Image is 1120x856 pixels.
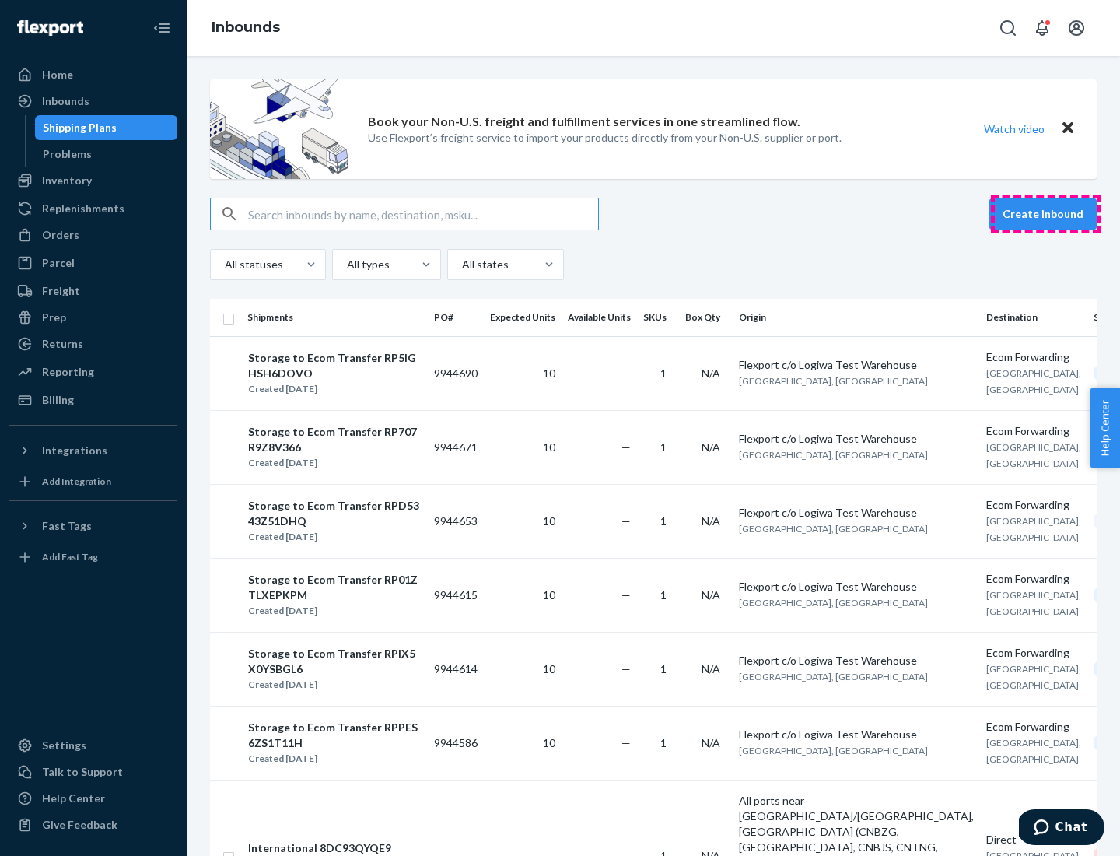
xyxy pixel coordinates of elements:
[9,196,177,221] a: Replenishments
[980,299,1087,336] th: Destination
[248,350,421,381] div: Storage to Ecom Transfer RP5IGHSH6DOVO
[345,257,347,272] input: All types
[986,349,1081,365] div: Ecom Forwarding
[733,299,980,336] th: Origin
[543,440,555,454] span: 10
[42,283,80,299] div: Freight
[660,736,667,749] span: 1
[35,115,178,140] a: Shipping Plans
[702,514,720,528] span: N/A
[223,257,225,272] input: All statuses
[35,142,178,167] a: Problems
[660,367,667,380] span: 1
[986,441,1081,469] span: [GEOGRAPHIC_DATA], [GEOGRAPHIC_DATA]
[248,381,421,397] div: Created [DATE]
[660,588,667,602] span: 1
[9,360,177,384] a: Reporting
[992,12,1024,44] button: Open Search Box
[9,545,177,570] a: Add Fast Tag
[428,632,484,706] td: 9944614
[42,764,123,780] div: Talk to Support
[248,720,421,751] div: Storage to Ecom Transfer RPPES6ZS1T11H
[679,299,733,336] th: Box Qty
[199,5,292,51] ol: breadcrumbs
[739,505,974,521] div: Flexport c/o Logiwa Test Warehouse
[42,738,86,753] div: Settings
[9,332,177,356] a: Returns
[739,597,928,609] span: [GEOGRAPHIC_DATA], [GEOGRAPHIC_DATA]
[248,424,421,455] div: Storage to Ecom Transfer RP707R9Z8V366
[248,455,421,471] div: Created [DATE]
[986,367,1081,395] span: [GEOGRAPHIC_DATA], [GEOGRAPHIC_DATA]
[986,719,1081,735] div: Ecom Forwarding
[986,497,1081,513] div: Ecom Forwarding
[248,198,598,230] input: Search inbounds by name, destination, msku...
[1019,809,1104,848] iframe: Opens a widget where you can chat to one of our agents
[9,62,177,87] a: Home
[702,367,720,380] span: N/A
[543,514,555,528] span: 10
[9,279,177,303] a: Freight
[9,168,177,193] a: Inventory
[702,736,720,749] span: N/A
[42,310,66,325] div: Prep
[9,89,177,114] a: Inbounds
[42,791,105,806] div: Help Center
[248,677,421,693] div: Created [DATE]
[986,589,1081,617] span: [GEOGRAPHIC_DATA], [GEOGRAPHIC_DATA]
[42,817,117,833] div: Give Feedback
[146,12,177,44] button: Close Navigation
[543,736,555,749] span: 10
[986,515,1081,543] span: [GEOGRAPHIC_DATA], [GEOGRAPHIC_DATA]
[42,227,79,243] div: Orders
[986,423,1081,439] div: Ecom Forwarding
[428,484,484,558] td: 9944653
[974,118,1055,140] button: Watch video
[42,67,73,82] div: Home
[543,367,555,380] span: 10
[702,440,720,454] span: N/A
[621,514,631,528] span: —
[621,588,631,602] span: —
[986,663,1081,691] span: [GEOGRAPHIC_DATA], [GEOGRAPHIC_DATA]
[42,336,83,352] div: Returns
[42,475,111,488] div: Add Integration
[42,201,124,216] div: Replenishments
[248,572,421,603] div: Storage to Ecom Transfer RP01ZTLXEPKPM
[739,745,928,756] span: [GEOGRAPHIC_DATA], [GEOGRAPHIC_DATA]
[621,736,631,749] span: —
[9,733,177,758] a: Settings
[460,257,462,272] input: All states
[1027,12,1058,44] button: Open notifications
[42,518,92,534] div: Fast Tags
[986,571,1081,587] div: Ecom Forwarding
[739,431,974,447] div: Flexport c/o Logiwa Test Warehouse
[543,662,555,675] span: 10
[9,812,177,837] button: Give Feedback
[248,840,391,856] div: International 8DC93QYQE9
[9,760,177,784] button: Talk to Support
[368,113,800,131] p: Book your Non-U.S. freight and fulfillment services in one streamlined flow.
[660,440,667,454] span: 1
[621,662,631,675] span: —
[428,558,484,632] td: 9944615
[212,19,280,36] a: Inbounds
[428,706,484,780] td: 9944586
[739,523,928,535] span: [GEOGRAPHIC_DATA], [GEOGRAPHIC_DATA]
[42,392,74,408] div: Billing
[637,299,679,336] th: SKUs
[42,550,98,563] div: Add Fast Tag
[621,367,631,380] span: —
[543,588,555,602] span: 10
[428,299,484,336] th: PO#
[248,529,421,545] div: Created [DATE]
[739,579,974,595] div: Flexport c/o Logiwa Test Warehouse
[9,514,177,539] button: Fast Tags
[428,336,484,410] td: 9944690
[43,120,117,135] div: Shipping Plans
[989,198,1097,230] button: Create inbound
[9,251,177,275] a: Parcel
[1058,118,1078,140] button: Close
[986,832,1081,847] div: Direct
